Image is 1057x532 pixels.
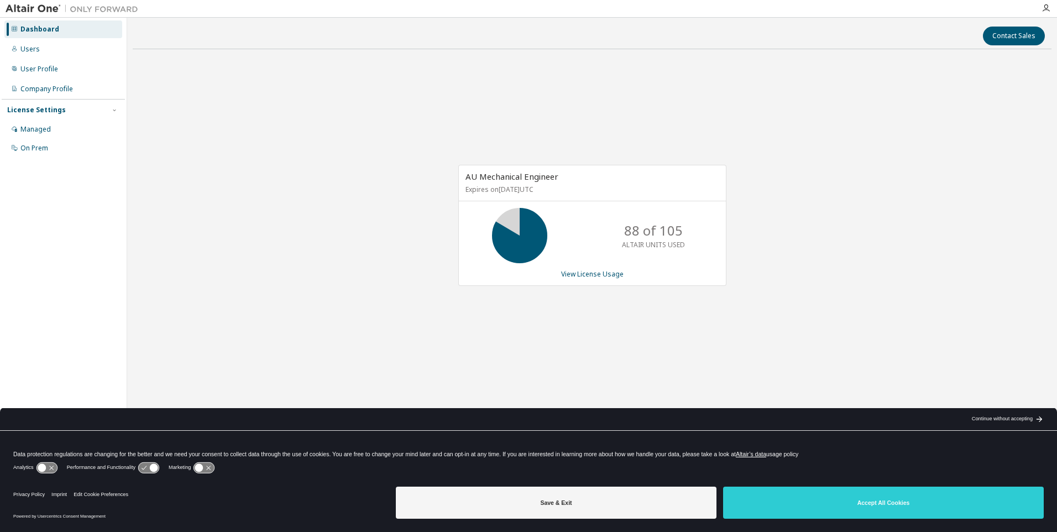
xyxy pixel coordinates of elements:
[465,185,716,194] p: Expires on [DATE] UTC
[465,171,558,182] span: AU Mechanical Engineer
[7,106,66,114] div: License Settings
[20,25,59,34] div: Dashboard
[622,240,685,249] p: ALTAIR UNITS USED
[20,144,48,153] div: On Prem
[561,269,624,279] a: View License Usage
[20,125,51,134] div: Managed
[20,85,73,93] div: Company Profile
[624,221,683,240] p: 88 of 105
[983,27,1045,45] button: Contact Sales
[20,65,58,74] div: User Profile
[20,45,40,54] div: Users
[6,3,144,14] img: Altair One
